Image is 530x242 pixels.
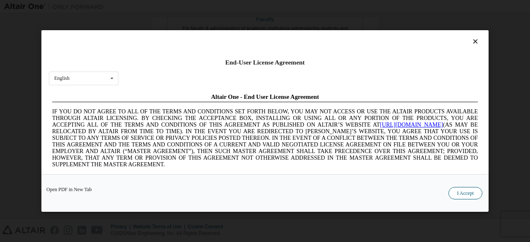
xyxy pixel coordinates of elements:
div: English [54,76,70,81]
span: Altair One - End User License Agreement [162,3,270,10]
div: End-User License Agreement [49,58,481,67]
a: Open PDF in New Tab [46,187,92,192]
button: I Accept [448,187,482,199]
span: IF YOU DO NOT AGREE TO ALL OF THE TERMS AND CONDITIONS SET FORTH BELOW, YOU MAY NOT ACCESS OR USE... [3,18,429,77]
span: Lore Ipsumd Sit Ame Cons Adipisc Elitseddo (“Eiusmodte”) in utlabor Etdolo Magnaaliqua Eni. (“Adm... [3,84,429,144]
a: [URL][DOMAIN_NAME] [331,31,394,38]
